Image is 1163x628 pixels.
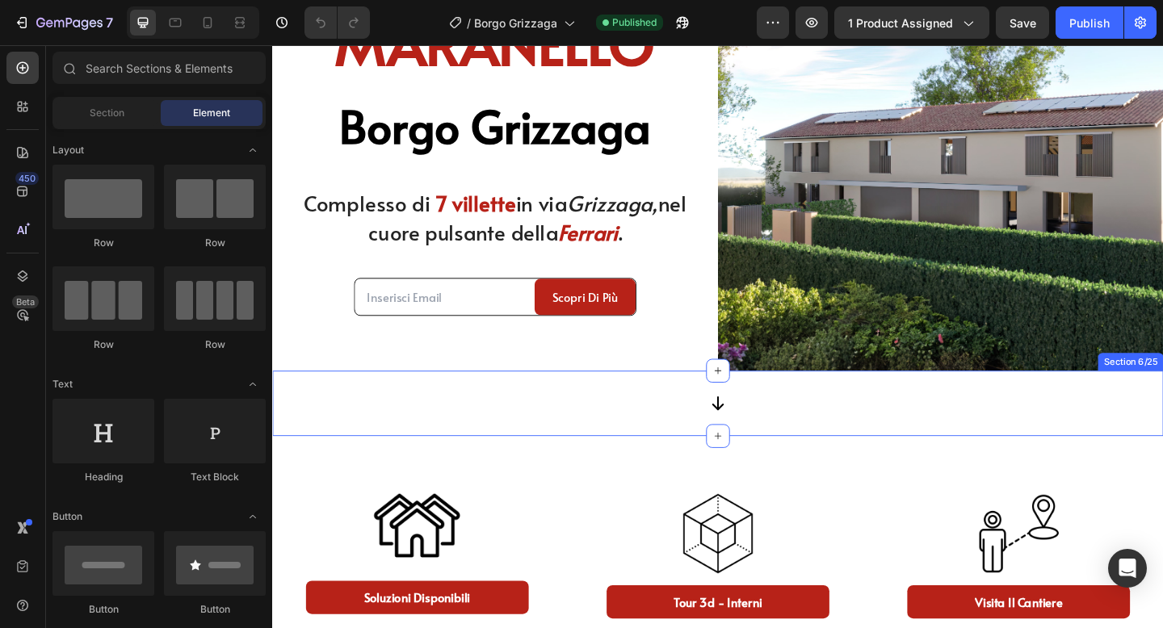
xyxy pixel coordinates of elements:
[901,337,966,352] div: Section 6/25
[1010,16,1036,30] span: Save
[52,236,154,250] div: Row
[99,592,215,609] p: soluzioni disponibili
[52,337,154,352] div: Row
[363,588,606,624] a: tour 3d - interni
[769,488,855,575] img: gempages_584824658604327493-0f3d3099-2266-4e7b-8ec0-90f9420f5acc.png
[1056,6,1123,39] button: Publish
[996,6,1049,39] button: Save
[304,266,376,283] div: Scopri Di più
[1108,549,1147,588] div: Open Intercom Messenger
[106,13,113,32] p: 7
[272,45,1163,628] iframe: Design area
[304,6,370,39] div: Undo/Redo
[1069,15,1110,31] div: Publish
[12,295,39,308] div: Beta
[52,470,154,484] div: Heading
[467,15,471,31] span: /
[441,488,527,575] img: gempages_584824658604327493-07ca690a-6e47-4295-ac01-6d35c386ea40.png
[764,597,860,614] p: Visita il cantiere
[52,377,73,391] span: Text
[52,143,84,157] span: Layout
[164,337,266,352] div: Row
[52,602,154,617] div: Button
[164,470,266,484] div: Text Block
[164,602,266,617] div: Button
[15,172,39,185] div: 450
[612,15,657,30] span: Published
[691,588,933,624] a: Visita il cantiere
[848,15,953,31] span: 1 product assigned
[311,188,376,220] strong: Ferrari
[376,188,380,220] span: .
[164,236,266,250] div: Row
[193,106,230,120] span: Element
[285,254,395,294] button: Scopri Di più
[240,504,266,530] span: Toggle open
[474,15,557,31] span: Borgo Grizzaga
[90,106,124,120] span: Section
[36,583,279,619] a: soluzioni disponibili
[321,156,419,187] i: Grizzaga,
[436,597,532,614] p: tour 3d - interni
[90,255,285,293] input: Inserisci Email
[110,475,204,570] img: gempages_584824658604327493-b87915ba-d363-46bd-8e6f-21c86cc17866.png
[52,52,266,84] input: Search Sections & Elements
[52,509,82,524] span: Button
[240,137,266,163] span: Toggle open
[834,6,989,39] button: 1 product assigned
[6,6,120,39] button: 7
[240,371,266,397] span: Toggle open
